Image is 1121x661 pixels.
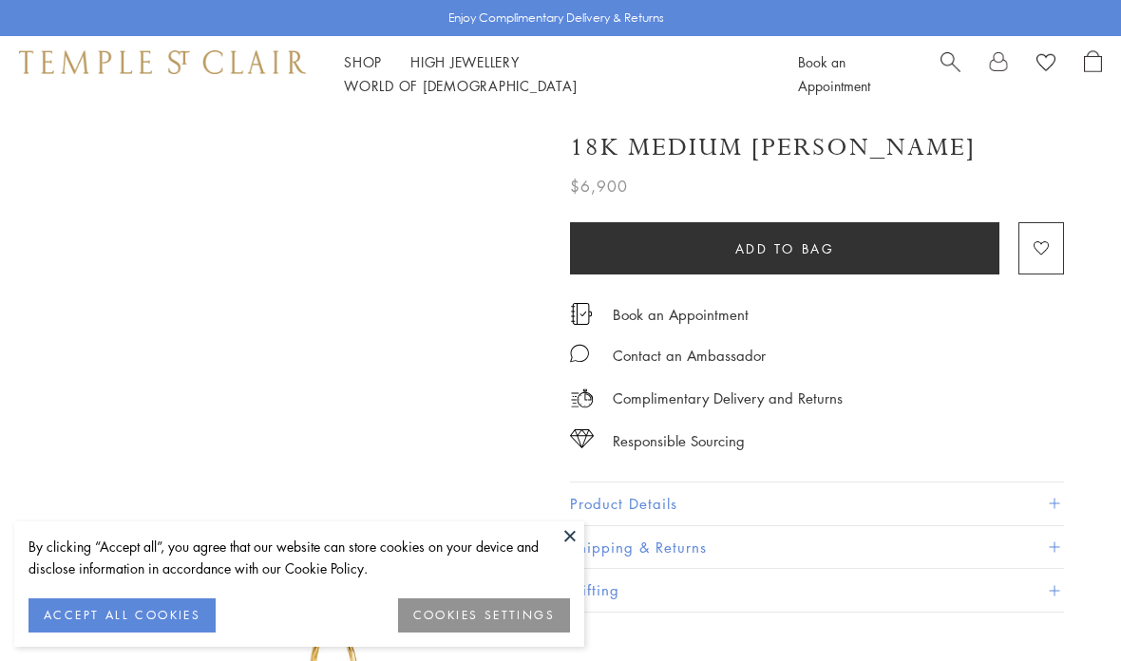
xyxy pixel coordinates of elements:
[613,344,766,368] div: Contact an Ambassador
[28,598,216,633] button: ACCEPT ALL COOKIES
[410,52,520,71] a: High JewelleryHigh Jewellery
[570,131,976,164] h1: 18K Medium [PERSON_NAME]
[613,429,745,453] div: Responsible Sourcing
[940,50,960,98] a: Search
[570,303,593,325] img: icon_appointment.svg
[1036,50,1055,79] a: View Wishlist
[344,76,577,95] a: World of [DEMOGRAPHIC_DATA]World of [DEMOGRAPHIC_DATA]
[570,526,1064,569] button: Shipping & Returns
[570,222,999,274] button: Add to bag
[570,174,628,198] span: $6,900
[570,482,1064,525] button: Product Details
[344,52,382,71] a: ShopShop
[28,536,570,579] div: By clicking “Accept all”, you agree that our website can store cookies on your device and disclos...
[613,387,843,410] p: Complimentary Delivery and Returns
[735,238,835,259] span: Add to bag
[570,429,594,448] img: icon_sourcing.svg
[398,598,570,633] button: COOKIES SETTINGS
[1026,572,1102,642] iframe: Gorgias live chat messenger
[570,387,594,410] img: icon_delivery.svg
[570,569,1064,612] button: Gifting
[798,52,870,95] a: Book an Appointment
[19,50,306,73] img: Temple St. Clair
[448,9,664,28] p: Enjoy Complimentary Delivery & Returns
[344,50,755,98] nav: Main navigation
[1084,50,1102,98] a: Open Shopping Bag
[570,344,589,363] img: MessageIcon-01_2.svg
[613,304,749,325] a: Book an Appointment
